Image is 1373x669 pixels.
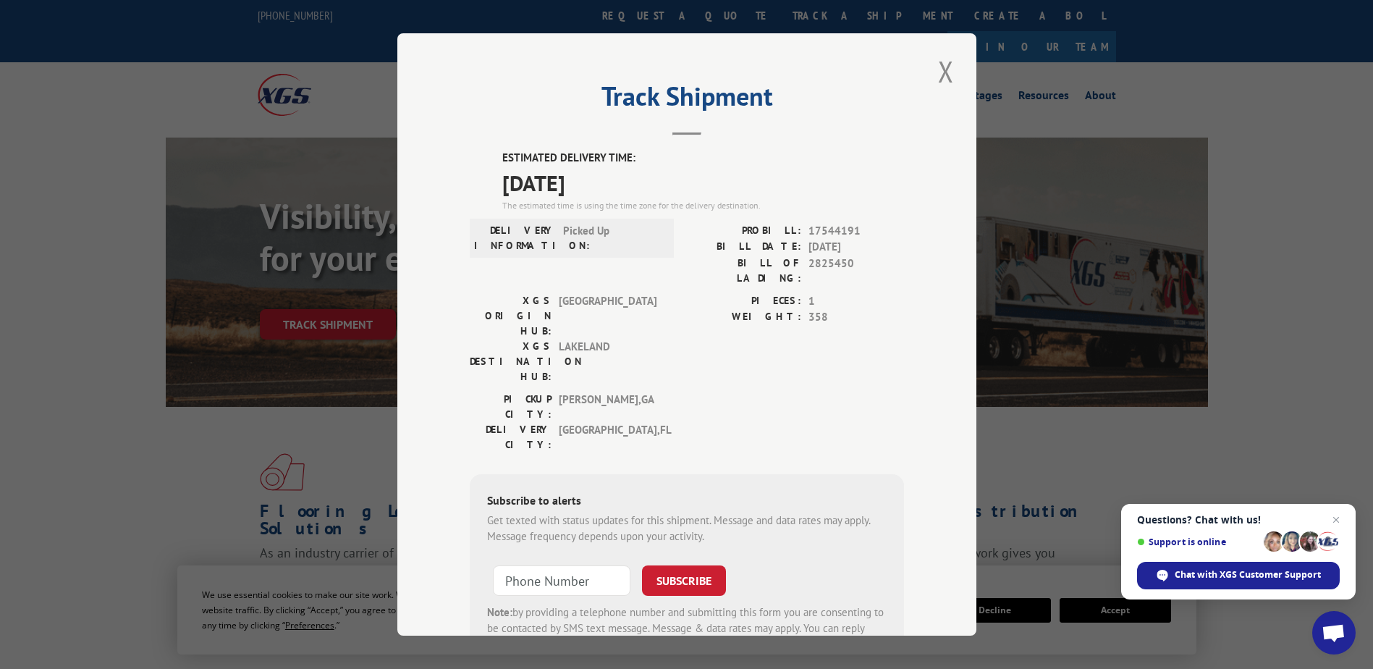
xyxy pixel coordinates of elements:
span: Chat with XGS Customer Support [1175,568,1321,581]
label: WEIGHT: [687,309,801,326]
span: Picked Up [563,223,661,253]
label: BILL DATE: [687,239,801,256]
span: 17544191 [808,223,904,240]
div: Get texted with status updates for this shipment. Message and data rates may apply. Message frequ... [487,513,887,545]
h2: Track Shipment [470,86,904,114]
span: 1 [808,293,904,310]
span: [GEOGRAPHIC_DATA] , FL [559,422,656,453]
label: DELIVERY CITY: [470,422,552,453]
span: Questions? Chat with us! [1137,514,1340,526]
label: PIECES: [687,293,801,310]
label: XGS DESTINATION HUB: [470,339,552,384]
div: by providing a telephone number and submitting this form you are consenting to be contacted by SM... [487,605,887,654]
div: Subscribe to alerts [487,492,887,513]
span: [DATE] [808,239,904,256]
label: PICKUP CITY: [470,392,552,422]
span: LAKELAND [559,339,656,384]
label: PROBILL: [687,223,801,240]
button: SUBSCRIBE [642,565,726,596]
div: The estimated time is using the time zone for the delivery destination. [502,199,904,212]
span: 358 [808,309,904,326]
span: Support is online [1137,537,1259,547]
span: [PERSON_NAME] , GA [559,392,656,422]
label: DELIVERY INFORMATION: [474,223,556,253]
input: Phone Number [493,565,630,596]
span: [DATE] [502,167,904,199]
label: BILL OF LADING: [687,256,801,286]
strong: Note: [487,605,512,619]
span: 2825450 [808,256,904,286]
label: XGS ORIGIN HUB: [470,293,552,339]
label: ESTIMATED DELIVERY TIME: [502,150,904,167]
span: Chat with XGS Customer Support [1137,562,1340,589]
a: Open chat [1312,611,1356,655]
button: Close modal [934,51,958,91]
span: [GEOGRAPHIC_DATA] [559,293,656,339]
